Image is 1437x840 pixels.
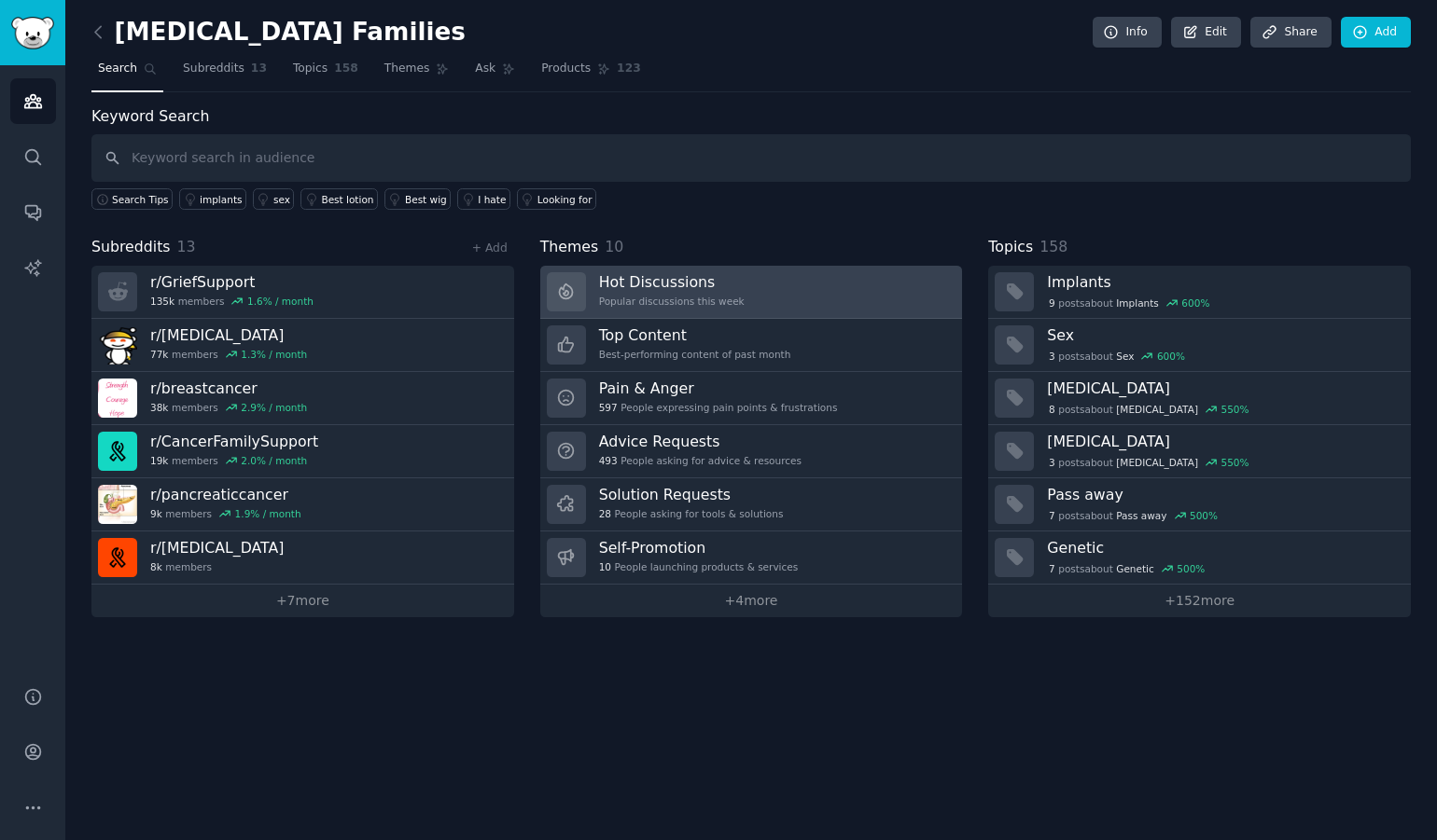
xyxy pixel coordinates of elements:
span: 135k [150,295,174,308]
span: 3 [1049,350,1055,363]
div: 2.0 % / month [241,454,307,467]
div: post s about [1047,507,1219,524]
span: Pass away [1116,509,1166,522]
div: 600 % [1157,350,1185,363]
span: 28 [599,507,611,520]
h3: Hot Discussions [599,272,745,292]
span: 8 [1049,403,1055,416]
a: Implants9postsaboutImplants600% [988,266,1411,319]
span: Implants [1116,296,1159,310]
h3: Genetic [1047,538,1398,558]
span: 10 [605,238,623,255]
span: 13 [251,61,267,77]
h3: [MEDICAL_DATA] [1047,379,1398,398]
a: r/[MEDICAL_DATA]77kmembers1.3% / month [91,319,514,372]
h3: Top Content [599,325,791,345]
label: Keyword Search [91,107,209,125]
a: Search [91,54,163,92]
a: + Add [472,241,508,255]
div: post s about [1047,401,1250,418]
a: Self-Promotion10People launching products & services [540,531,963,585]
a: Ask [468,54,522,92]
a: Topics158 [286,54,365,92]
div: I hate [478,193,506,206]
a: r/[MEDICAL_DATA]8kmembers [91,531,514,585]
img: leukemia [98,538,137,577]
a: +4more [540,585,963,617]
span: Ask [475,61,495,77]
a: Edit [1171,17,1241,48]
div: 600 % [1181,296,1209,310]
h3: Sex [1047,325,1398,345]
a: Pass away7postsaboutPass away500% [988,478,1411,531]
a: sex [253,188,294,210]
div: members [150,507,301,520]
h3: Self-Promotion [599,538,799,558]
span: 19k [150,454,168,467]
h3: Pain & Anger [599,379,838,398]
img: breastcancer [98,379,137,418]
span: 158 [334,61,358,77]
span: Themes [540,236,599,259]
div: 550 % [1221,456,1249,469]
h3: Advice Requests [599,432,802,451]
a: I hate [457,188,510,210]
a: Looking for [517,188,596,210]
h3: r/ pancreaticcancer [150,485,301,504]
span: Search [98,61,137,77]
span: 123 [617,61,641,77]
div: 1.3 % / month [241,348,307,361]
h3: r/ CancerFamilySupport [150,432,318,451]
div: 500 % [1190,509,1218,522]
a: [MEDICAL_DATA]8postsabout[MEDICAL_DATA]550% [988,372,1411,425]
img: cancer [98,325,137,365]
div: People expressing pain points & frustrations [599,401,838,414]
h3: Solution Requests [599,485,784,504]
div: members [150,560,284,573]
h3: [MEDICAL_DATA] [1047,432,1398,451]
div: 1.6 % / month [247,295,314,308]
h3: Pass away [1047,485,1398,504]
span: 77k [150,348,168,361]
span: Subreddits [91,236,171,259]
span: Themes [384,61,430,77]
span: 9k [150,507,162,520]
a: r/pancreaticcancer9kmembers1.9% / month [91,478,514,531]
h3: r/ [MEDICAL_DATA] [150,325,307,345]
a: r/breastcancer38kmembers2.9% / month [91,372,514,425]
h3: r/ breastcancer [150,379,307,398]
img: pancreaticcancer [98,485,137,524]
span: 493 [599,454,618,467]
div: People launching products & services [599,560,799,573]
a: Subreddits13 [176,54,273,92]
span: Sex [1116,350,1134,363]
div: 550 % [1221,403,1249,416]
a: r/CancerFamilySupport19kmembers2.0% / month [91,425,514,478]
a: Share [1250,17,1331,48]
a: Solution Requests28People asking for tools & solutions [540,478,963,531]
a: Best lotion [300,188,378,210]
span: 7 [1049,509,1055,522]
div: post s about [1047,454,1250,471]
span: [MEDICAL_DATA] [1116,403,1198,416]
a: r/GriefSupport135kmembers1.6% / month [91,266,514,319]
div: Looking for [537,193,593,206]
a: Info [1093,17,1162,48]
span: [MEDICAL_DATA] [1116,456,1198,469]
input: Keyword search in audience [91,134,1411,182]
span: 597 [599,401,618,414]
button: Search Tips [91,188,173,210]
a: Pain & Anger597People expressing pain points & frustrations [540,372,963,425]
a: Products123 [535,54,647,92]
span: 158 [1039,238,1067,255]
img: CancerFamilySupport [98,432,137,471]
div: Best lotion [321,193,373,206]
a: Sex3postsaboutSex600% [988,319,1411,372]
span: 8k [150,560,162,573]
div: People asking for advice & resources [599,454,802,467]
a: Add [1341,17,1411,48]
span: Topics [293,61,328,77]
a: implants [179,188,246,210]
h2: [MEDICAL_DATA] Families [91,18,466,48]
a: Advice Requests493People asking for advice & resources [540,425,963,478]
